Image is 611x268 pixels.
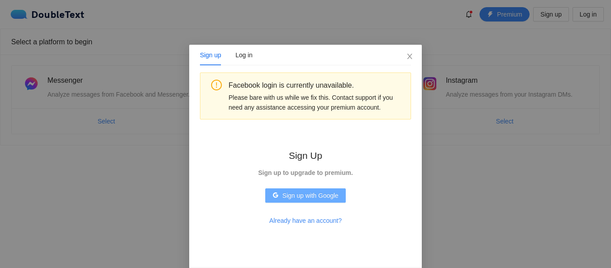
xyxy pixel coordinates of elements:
[235,50,252,60] div: Log in
[200,50,221,60] div: Sign up
[211,80,222,90] span: exclamation-circle
[272,192,279,199] span: google
[262,213,349,228] button: Already have an account?
[258,169,353,176] strong: Sign up to upgrade to premium.
[282,191,338,200] span: Sign up with Google
[229,93,404,112] div: Please bare with us while we fix this. Contact support if you need any assistance accessing your ...
[229,80,404,91] div: Facebook login is currently unavailable.
[258,148,353,163] h2: Sign Up
[398,45,422,69] button: Close
[269,216,342,225] span: Already have an account?
[265,188,345,203] button: googleSign up with Google
[406,53,413,60] span: close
